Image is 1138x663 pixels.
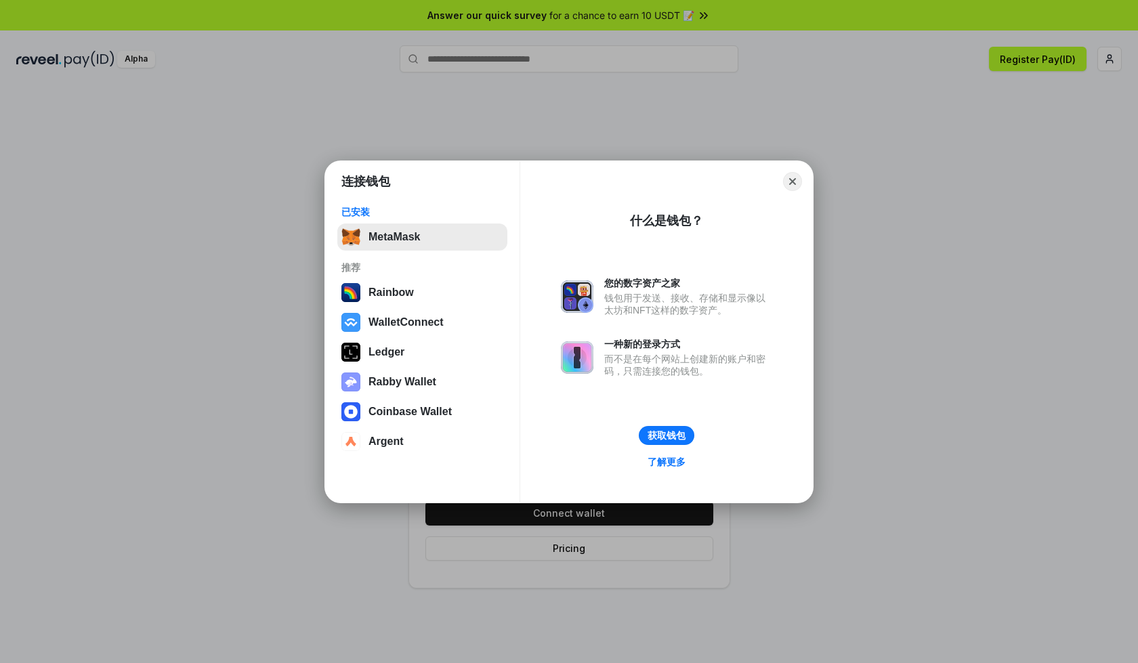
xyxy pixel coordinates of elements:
[341,228,360,247] img: svg+xml,%3Csvg%20fill%3D%22none%22%20height%3D%2233%22%20viewBox%3D%220%200%2035%2033%22%20width%...
[337,309,507,336] button: WalletConnect
[337,279,507,306] button: Rainbow
[341,402,360,421] img: svg+xml,%3Csvg%20width%3D%2228%22%20height%3D%2228%22%20viewBox%3D%220%200%2028%2028%22%20fill%3D...
[341,173,390,190] h1: 连接钱包
[561,341,593,374] img: svg+xml,%3Csvg%20xmlns%3D%22http%3A%2F%2Fwww.w3.org%2F2000%2Fsvg%22%20fill%3D%22none%22%20viewBox...
[648,429,686,442] div: 获取钱包
[604,338,772,350] div: 一种新的登录方式
[368,316,444,328] div: WalletConnect
[341,206,503,218] div: 已安装
[648,456,686,468] div: 了解更多
[604,353,772,377] div: 而不是在每个网站上创建新的账户和密码，只需连接您的钱包。
[341,432,360,451] img: svg+xml,%3Csvg%20width%3D%2228%22%20height%3D%2228%22%20viewBox%3D%220%200%2028%2028%22%20fill%3D...
[337,428,507,455] button: Argent
[337,223,507,251] button: MetaMask
[341,343,360,362] img: svg+xml,%3Csvg%20xmlns%3D%22http%3A%2F%2Fwww.w3.org%2F2000%2Fsvg%22%20width%3D%2228%22%20height%3...
[341,261,503,274] div: 推荐
[639,426,694,445] button: 获取钱包
[368,435,404,448] div: Argent
[604,292,772,316] div: 钱包用于发送、接收、存储和显示像以太坊和NFT这样的数字资产。
[341,313,360,332] img: svg+xml,%3Csvg%20width%3D%2228%22%20height%3D%2228%22%20viewBox%3D%220%200%2028%2028%22%20fill%3D...
[368,346,404,358] div: Ledger
[630,213,703,229] div: 什么是钱包？
[337,398,507,425] button: Coinbase Wallet
[783,172,802,191] button: Close
[561,280,593,313] img: svg+xml,%3Csvg%20xmlns%3D%22http%3A%2F%2Fwww.w3.org%2F2000%2Fsvg%22%20fill%3D%22none%22%20viewBox...
[337,339,507,366] button: Ledger
[368,231,420,243] div: MetaMask
[639,453,694,471] a: 了解更多
[368,406,452,418] div: Coinbase Wallet
[337,368,507,395] button: Rabby Wallet
[604,277,772,289] div: 您的数字资产之家
[341,283,360,302] img: svg+xml,%3Csvg%20width%3D%22120%22%20height%3D%22120%22%20viewBox%3D%220%200%20120%20120%22%20fil...
[341,372,360,391] img: svg+xml,%3Csvg%20xmlns%3D%22http%3A%2F%2Fwww.w3.org%2F2000%2Fsvg%22%20fill%3D%22none%22%20viewBox...
[368,286,414,299] div: Rainbow
[368,376,436,388] div: Rabby Wallet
